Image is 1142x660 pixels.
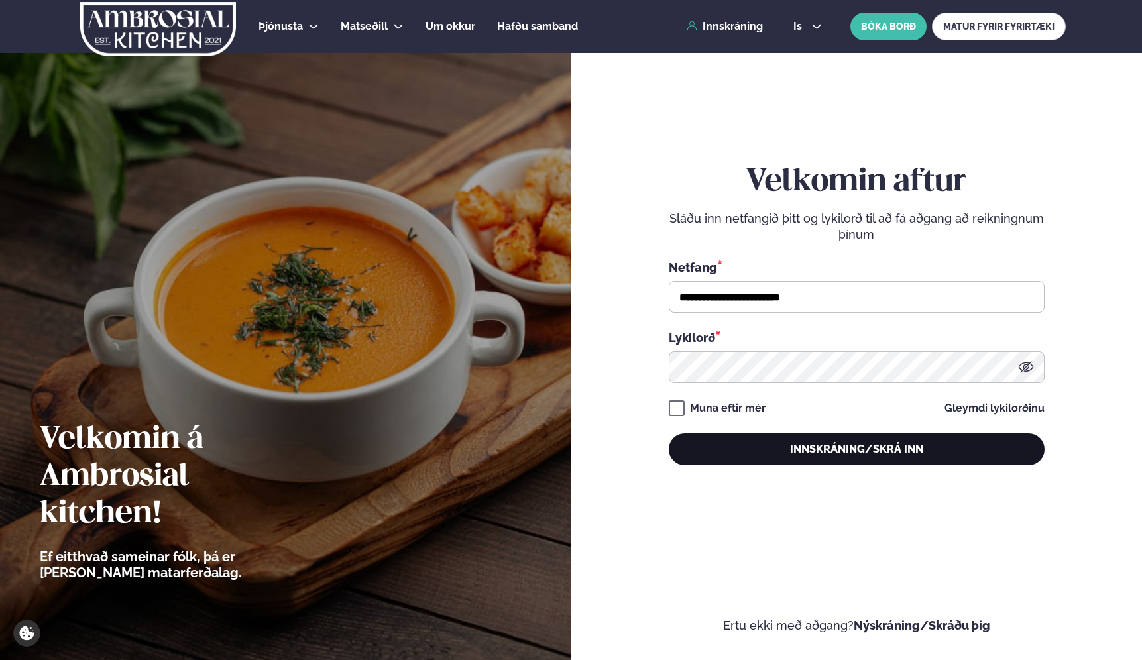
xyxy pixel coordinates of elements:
a: Hafðu samband [497,19,578,34]
p: Ef eitthvað sameinar fólk, þá er [PERSON_NAME] matarferðalag. [40,549,315,580]
a: Innskráning [687,21,763,32]
h2: Velkomin á Ambrosial kitchen! [40,421,315,533]
span: Matseðill [341,20,388,32]
a: Gleymdi lykilorðinu [944,403,1045,413]
button: Innskráning/Skrá inn [669,433,1045,465]
div: Netfang [669,258,1045,276]
a: MATUR FYRIR FYRIRTÆKI [932,13,1066,40]
span: Um okkur [426,20,475,32]
a: Cookie settings [13,620,40,647]
a: Nýskráning/Skráðu þig [854,618,990,632]
span: is [793,21,806,32]
h2: Velkomin aftur [669,164,1045,201]
img: logo [79,2,237,56]
div: Lykilorð [669,329,1045,346]
a: Matseðill [341,19,388,34]
p: Sláðu inn netfangið þitt og lykilorð til að fá aðgang að reikningnum þínum [669,211,1045,243]
p: Ertu ekki með aðgang? [611,618,1103,633]
span: Hafðu samband [497,20,578,32]
button: is [783,21,832,32]
a: Þjónusta [258,19,303,34]
button: BÓKA BORÐ [850,13,927,40]
span: Þjónusta [258,20,303,32]
a: Um okkur [426,19,475,34]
